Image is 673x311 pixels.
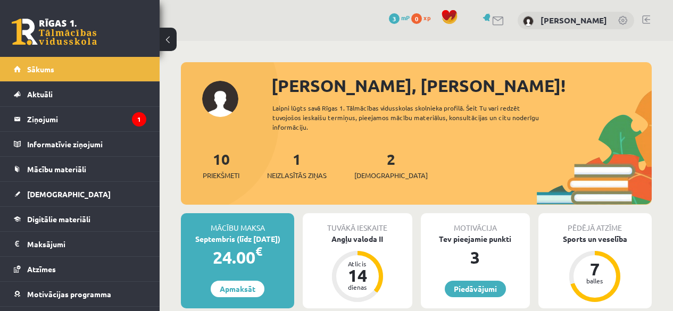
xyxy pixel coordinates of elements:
a: Rīgas 1. Tālmācības vidusskola [12,19,97,45]
div: Motivācija [421,213,530,233]
span: Priekšmeti [203,170,239,181]
span: Mācību materiāli [27,164,86,174]
div: 3 [421,245,530,270]
div: Atlicis [342,260,373,267]
div: Laipni lūgts savā Rīgas 1. Tālmācības vidusskolas skolnieka profilā. Šeit Tu vari redzēt tuvojošo... [272,103,555,132]
a: Mācību materiāli [14,157,146,181]
div: 24.00 [181,245,294,270]
a: Ziņojumi1 [14,107,146,131]
a: Maksājumi [14,232,146,256]
a: 2[DEMOGRAPHIC_DATA] [354,149,428,181]
a: Informatīvie ziņojumi [14,132,146,156]
legend: Informatīvie ziņojumi [27,132,146,156]
span: 0 [411,13,422,24]
div: Angļu valoda II [303,233,412,245]
a: Sākums [14,57,146,81]
span: Neizlasītās ziņas [267,170,327,181]
div: balles [579,278,611,284]
div: Mācību maksa [181,213,294,233]
a: Piedāvājumi [445,281,506,297]
a: 3 mP [389,13,410,22]
div: Tev pieejamie punkti [421,233,530,245]
span: [DEMOGRAPHIC_DATA] [27,189,111,199]
div: [PERSON_NAME], [PERSON_NAME]! [271,73,652,98]
div: Tuvākā ieskaite [303,213,412,233]
legend: Ziņojumi [27,107,146,131]
a: 1Neizlasītās ziņas [267,149,327,181]
span: Atzīmes [27,264,56,274]
span: xp [423,13,430,22]
img: Emīlija Petriņiča [523,16,534,27]
span: Aktuāli [27,89,53,99]
a: 10Priekšmeti [203,149,239,181]
span: 3 [389,13,400,24]
div: Pēdējā atzīme [538,213,652,233]
a: Sports un veselība 7 balles [538,233,652,304]
span: € [255,243,262,259]
a: Angļu valoda II Atlicis 14 dienas [303,233,412,304]
a: 0 xp [411,13,436,22]
a: [DEMOGRAPHIC_DATA] [14,182,146,206]
a: Motivācijas programma [14,282,146,306]
span: mP [401,13,410,22]
a: [PERSON_NAME] [541,15,607,26]
div: dienas [342,284,373,290]
div: 14 [342,267,373,284]
i: 1 [132,112,146,127]
div: Sports un veselība [538,233,652,245]
a: Atzīmes [14,257,146,281]
span: [DEMOGRAPHIC_DATA] [354,170,428,181]
div: Septembris (līdz [DATE]) [181,233,294,245]
legend: Maksājumi [27,232,146,256]
a: Apmaksāt [211,281,264,297]
span: Motivācijas programma [27,289,111,299]
span: Digitālie materiāli [27,214,90,224]
a: Digitālie materiāli [14,207,146,231]
span: Sākums [27,64,54,74]
div: 7 [579,260,611,278]
a: Aktuāli [14,82,146,106]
